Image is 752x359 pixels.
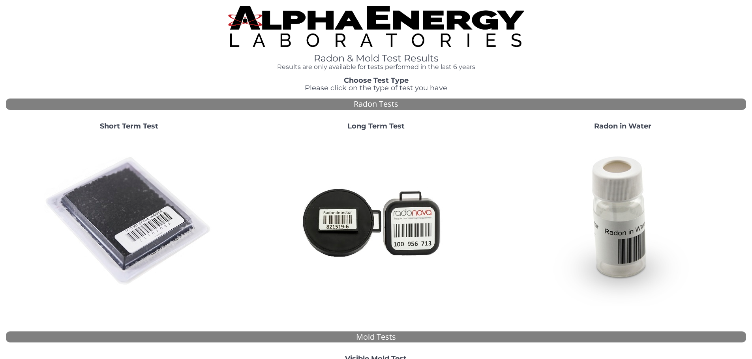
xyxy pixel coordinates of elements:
strong: Choose Test Type [344,76,409,85]
span: Please click on the type of test you have [305,84,447,92]
strong: Short Term Test [100,122,158,130]
div: Radon Tests [6,99,746,110]
h4: Results are only available for tests performed in the last 6 years [228,63,524,71]
img: TightCrop.jpg [228,6,524,47]
img: RadoninWater.jpg [538,137,707,306]
strong: Long Term Test [347,122,405,130]
strong: Radon in Water [594,122,651,130]
h1: Radon & Mold Test Results [228,53,524,63]
img: Radtrak2vsRadtrak3.jpg [291,137,461,306]
img: ShortTerm.jpg [44,137,214,306]
div: Mold Tests [6,331,746,343]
